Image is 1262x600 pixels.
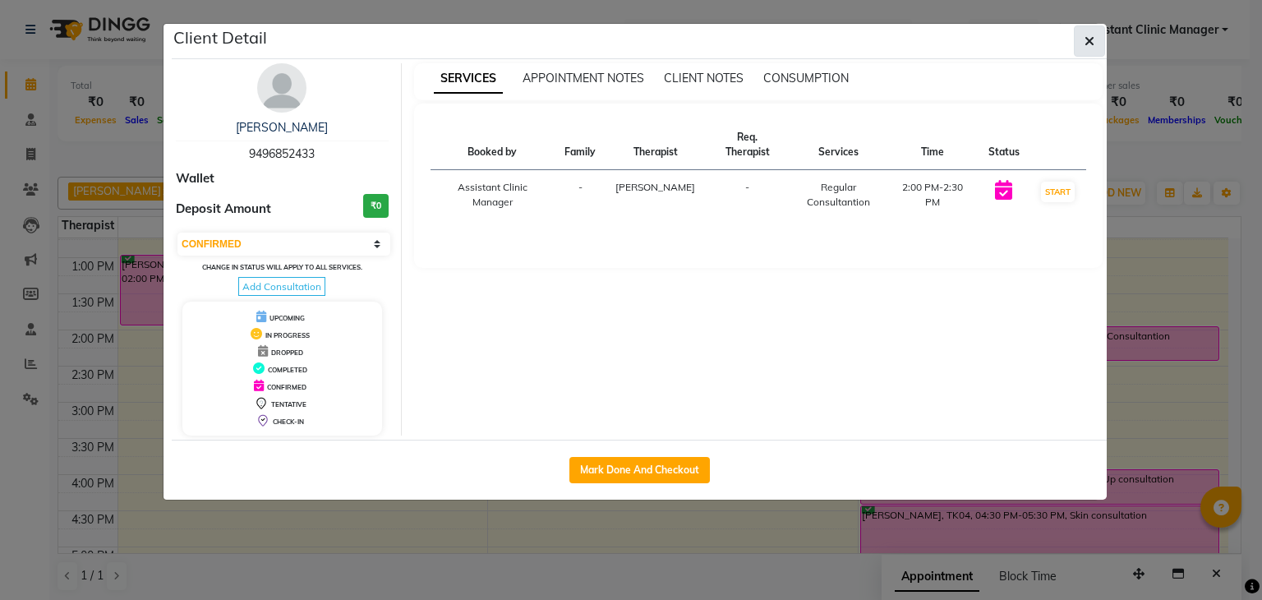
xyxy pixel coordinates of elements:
[664,71,744,85] span: CLIENT NOTES
[176,169,214,188] span: Wallet
[979,120,1029,170] th: Status
[176,200,271,219] span: Deposit Amount
[268,366,307,374] span: COMPLETED
[555,120,606,170] th: Family
[431,170,555,220] td: Assistant Clinic Manager
[799,180,877,210] div: Regular Consultantion
[431,120,555,170] th: Booked by
[363,194,389,218] h3: ₹0
[271,348,303,357] span: DROPPED
[1041,182,1075,202] button: START
[273,418,304,426] span: CHECK-IN
[249,146,315,161] span: 9496852433
[434,64,503,94] span: SERVICES
[236,120,328,135] a: [PERSON_NAME]
[202,263,362,271] small: Change in status will apply to all services.
[271,400,306,408] span: TENTATIVE
[569,457,710,483] button: Mark Done And Checkout
[269,314,305,322] span: UPCOMING
[763,71,849,85] span: CONSUMPTION
[606,120,705,170] th: Therapist
[523,71,644,85] span: APPOINTMENT NOTES
[887,170,979,220] td: 2:00 PM-2:30 PM
[238,277,325,296] span: Add Consultation
[705,120,790,170] th: Req. Therapist
[705,170,790,220] td: -
[267,383,306,391] span: CONFIRMED
[887,120,979,170] th: Time
[173,25,267,50] h5: Client Detail
[257,63,306,113] img: avatar
[790,120,887,170] th: Services
[555,170,606,220] td: -
[265,331,310,339] span: IN PROGRESS
[615,181,695,193] span: [PERSON_NAME]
